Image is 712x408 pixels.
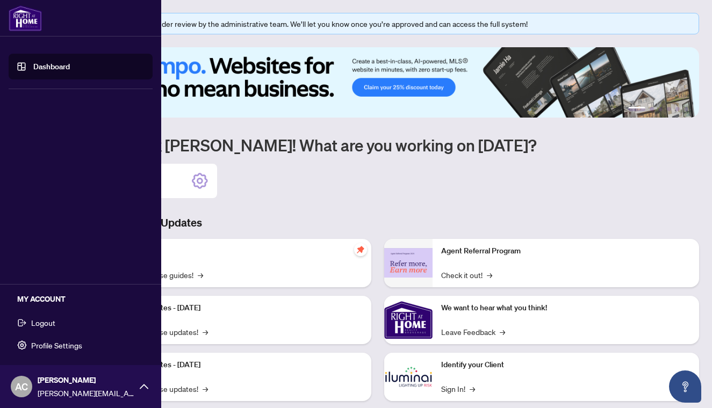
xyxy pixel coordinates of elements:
button: 5 [675,107,680,111]
button: 6 [684,107,688,111]
span: [PERSON_NAME] [38,374,134,386]
span: pushpin [354,243,367,256]
span: → [470,383,475,395]
h5: MY ACCOUNT [17,293,153,305]
img: We want to hear what you think! [384,296,433,344]
a: Sign In!→ [441,383,475,395]
div: Your profile is currently under review by the administrative team. We’ll let you know once you’re... [75,18,692,30]
span: → [203,326,208,338]
p: Platform Updates - [DATE] [113,359,363,371]
a: Check it out!→ [441,269,492,281]
button: Profile Settings [9,336,153,354]
span: → [500,326,505,338]
button: Open asap [669,370,701,403]
p: Self-Help [113,245,363,257]
span: → [198,269,203,281]
span: AC [15,379,28,394]
h1: Welcome back [PERSON_NAME]! What are you working on [DATE]? [56,135,699,155]
p: Agent Referral Program [441,245,691,257]
button: 3 [658,107,663,111]
span: → [487,269,492,281]
span: Logout [31,314,55,331]
img: logo [9,5,42,31]
img: Identify your Client [384,353,433,401]
p: Platform Updates - [DATE] [113,302,363,314]
button: 1 [628,107,645,111]
button: 2 [650,107,654,111]
a: Leave Feedback→ [441,326,505,338]
span: Profile Settings [31,337,82,354]
img: Slide 0 [56,47,699,118]
button: 4 [667,107,671,111]
span: → [203,383,208,395]
span: [PERSON_NAME][EMAIL_ADDRESS][DOMAIN_NAME] [38,387,134,399]
p: Identify your Client [441,359,691,371]
a: Dashboard [33,62,70,71]
h3: Brokerage & Industry Updates [56,215,699,230]
p: We want to hear what you think! [441,302,691,314]
button: Logout [9,314,153,332]
img: Agent Referral Program [384,248,433,278]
